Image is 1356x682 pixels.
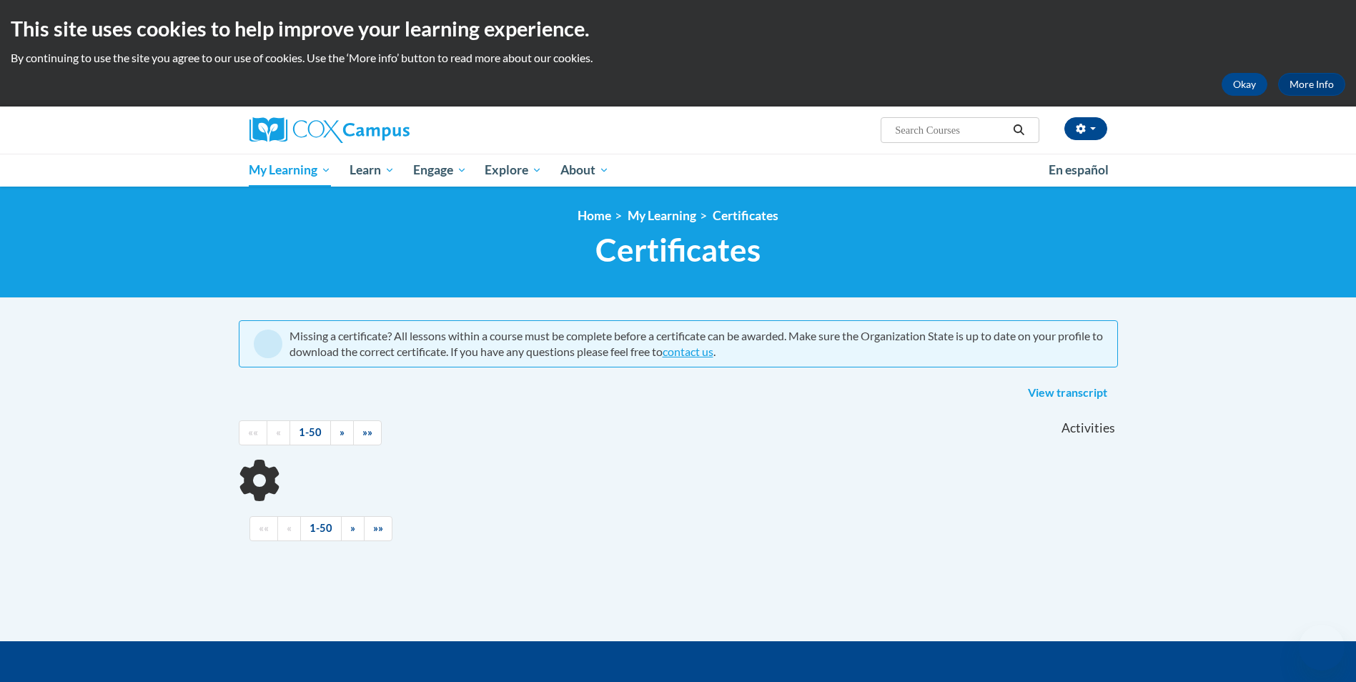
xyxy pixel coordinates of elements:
[1064,117,1107,140] button: Account Settings
[1061,420,1115,436] span: Activities
[1049,162,1109,177] span: En español
[1017,382,1118,405] a: View transcript
[276,426,281,438] span: «
[249,516,278,541] a: Begining
[249,117,521,143] a: Cox Campus
[248,426,258,438] span: ««
[341,516,365,541] a: Next
[350,522,355,534] span: »
[362,426,372,438] span: »»
[578,208,611,223] a: Home
[267,420,290,445] a: Previous
[287,522,292,534] span: «
[475,154,551,187] a: Explore
[364,516,392,541] a: End
[713,208,778,223] a: Certificates
[239,420,267,445] a: Begining
[1008,122,1029,139] button: Search
[560,162,609,179] span: About
[413,162,467,179] span: Engage
[894,122,1008,139] input: Search Courses
[485,162,542,179] span: Explore
[340,154,404,187] a: Learn
[595,231,761,269] span: Certificates
[551,154,618,187] a: About
[1039,155,1118,185] a: En español
[663,345,713,358] a: contact us
[404,154,476,187] a: Engage
[373,522,383,534] span: »»
[1222,73,1267,96] button: Okay
[628,208,696,223] a: My Learning
[330,420,354,445] a: Next
[259,522,269,534] span: ««
[289,328,1103,360] div: Missing a certificate? All lessons within a course must be complete before a certificate can be a...
[11,50,1345,66] p: By continuing to use the site you agree to our use of cookies. Use the ‘More info’ button to read...
[350,162,395,179] span: Learn
[353,420,382,445] a: End
[240,154,341,187] a: My Learning
[300,516,342,541] a: 1-50
[1299,625,1345,671] iframe: Button to launch messaging window
[249,162,331,179] span: My Learning
[340,426,345,438] span: »
[11,14,1345,43] h2: This site uses cookies to help improve your learning experience.
[228,154,1129,187] div: Main menu
[249,117,410,143] img: Cox Campus
[289,420,331,445] a: 1-50
[1278,73,1345,96] a: More Info
[277,516,301,541] a: Previous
